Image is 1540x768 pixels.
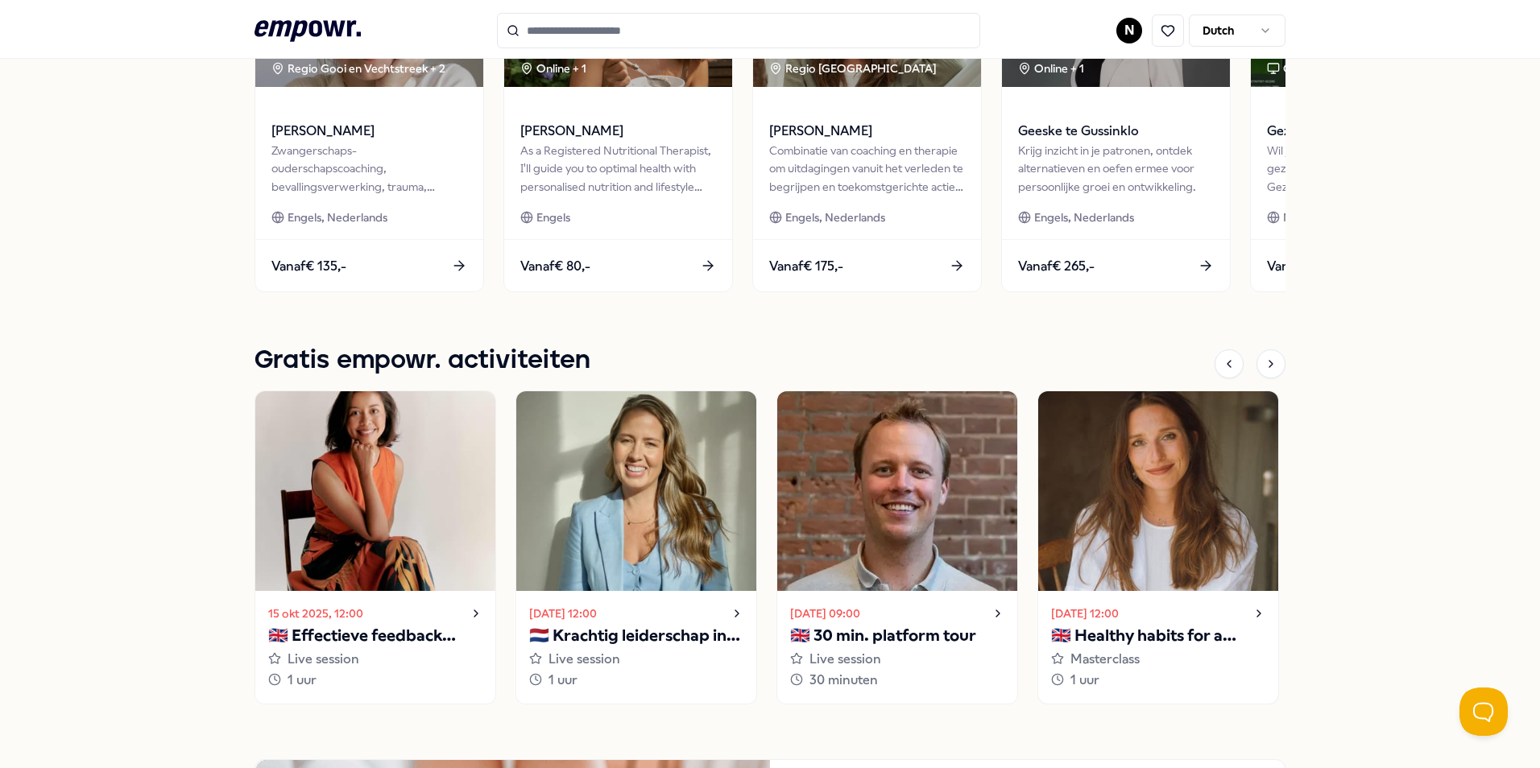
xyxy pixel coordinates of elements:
time: [DATE] 12:00 [529,605,597,622]
span: [PERSON_NAME] [520,121,716,142]
a: 15 okt 2025, 12:00🇬🇧 Effectieve feedback geven en ontvangenLive session1 uur [255,390,496,704]
div: 1 uur [268,670,482,691]
div: Regio Gooi en Vechtstreek + 2 [271,60,445,77]
span: Engels, Nederlands [288,209,387,226]
span: Vanaf € 80,- [520,256,590,277]
img: activity image [1038,391,1278,591]
div: Online [1267,60,1317,77]
span: Engels, Nederlands [1034,209,1134,226]
p: 🇳🇱 Krachtig leiderschap in uitdagende situaties [529,623,743,649]
button: N [1116,18,1142,43]
span: Geeske te Gussinklo [1018,121,1214,142]
time: [DATE] 12:00 [1051,605,1119,622]
div: Online + 1 [1018,60,1084,77]
img: activity image [516,391,756,591]
a: [DATE] 12:00🇬🇧 Healthy habits for a stress-free start to the yearMasterclass1 uur [1037,390,1279,704]
div: Online + 1 [520,60,586,77]
p: 🇬🇧 Healthy habits for a stress-free start to the year [1051,623,1265,649]
a: [DATE] 12:00🇳🇱 Krachtig leiderschap in uitdagende situatiesLive session1 uur [515,390,757,704]
span: Vanaf € 175,- [769,256,843,277]
time: [DATE] 09:00 [790,605,860,622]
span: Vanaf € 170,- [1267,256,1342,277]
div: Wil je weten hoe het écht met je gezondheid gaat? De Gezondheidscheck meet 18 biomarkers voor een... [1267,142,1463,196]
span: Engels, Nederlands [785,209,885,226]
span: Vanaf € 265,- [1018,256,1095,277]
div: Live session [790,649,1004,670]
input: Search for products, categories or subcategories [497,13,980,48]
div: Combinatie van coaching en therapie om uitdagingen vanuit het verleden te begrijpen en toekomstge... [769,142,965,196]
span: Vanaf € 135,- [271,256,346,277]
div: Masterclass [1051,649,1265,670]
span: [PERSON_NAME] [271,121,467,142]
p: 🇬🇧 Effectieve feedback geven en ontvangen [268,623,482,649]
div: Live session [529,649,743,670]
a: [DATE] 09:00🇬🇧 30 min. platform tourLive session30 minuten [776,390,1018,704]
div: Zwangerschaps- ouderschapscoaching, bevallingsverwerking, trauma, (prik)angst & stresscoaching. [271,142,467,196]
div: 1 uur [529,670,743,691]
img: activity image [255,391,495,591]
div: Regio [GEOGRAPHIC_DATA] [769,60,939,77]
div: As a Registered Nutritional Therapist, I'll guide you to optimal health with personalised nutriti... [520,142,716,196]
div: Krijg inzicht in je patronen, ontdek alternatieven en oefen ermee voor persoonlijke groei en ontw... [1018,142,1214,196]
h1: Gratis empowr. activiteiten [255,341,590,381]
span: Nederlands [1283,209,1343,226]
span: [PERSON_NAME] [769,121,965,142]
img: activity image [777,391,1017,591]
p: 🇬🇧 30 min. platform tour [790,623,1004,649]
div: Live session [268,649,482,670]
div: 1 uur [1051,670,1265,691]
div: 30 minuten [790,670,1004,691]
span: Engels [536,209,570,226]
span: Gezondheidscheck Compleet [1267,121,1463,142]
time: 15 okt 2025, 12:00 [268,605,363,622]
iframe: Help Scout Beacon - Open [1459,687,1508,736]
